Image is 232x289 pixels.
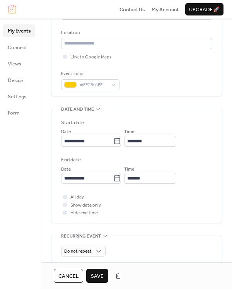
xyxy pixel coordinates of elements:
[61,29,211,37] div: Location
[61,156,81,164] div: End date
[124,128,134,136] span: Time
[8,93,26,101] span: Settings
[61,119,84,127] div: Start date
[185,3,223,15] button: Upgrade🚀
[8,44,27,51] span: Connect
[9,5,16,14] img: logo
[119,5,145,13] a: Contact Us
[80,81,107,89] span: #FFCB05FF
[91,272,104,280] span: Save
[61,106,94,113] span: Date and time
[70,202,101,209] span: Show date only
[70,193,84,201] span: All day
[58,272,78,280] span: Cancel
[64,247,92,256] span: Do not repeat
[3,24,35,37] a: My Events
[86,269,108,283] button: Save
[8,60,21,68] span: Views
[8,109,20,117] span: Form
[189,6,220,14] span: Upgrade 🚀
[54,269,83,283] button: Cancel
[119,6,145,14] span: Contact Us
[61,70,118,78] div: Event color
[3,41,35,53] a: Connect
[3,106,35,119] a: Form
[70,53,112,61] span: Link to Google Maps
[152,6,179,14] span: My Account
[61,232,101,240] span: Recurring event
[124,166,134,173] span: Time
[3,74,35,86] a: Design
[8,77,23,84] span: Design
[61,166,71,173] span: Date
[61,128,71,136] span: Date
[152,5,179,13] a: My Account
[70,209,98,217] span: Hide end time
[8,27,31,35] span: My Events
[3,90,35,103] a: Settings
[3,57,35,70] a: Views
